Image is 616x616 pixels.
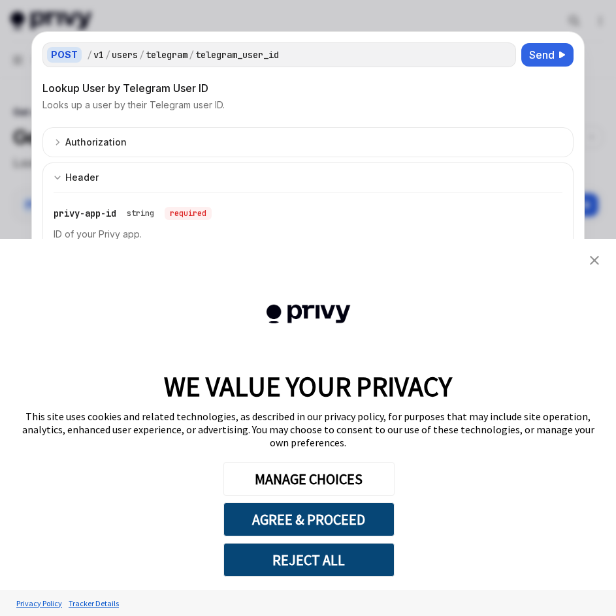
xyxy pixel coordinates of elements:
a: Privacy Policy [13,592,65,615]
div: telegram_user_id [195,48,279,61]
div: privy-app-id [54,206,212,221]
div: POST [47,47,82,63]
div: / [105,48,110,61]
div: Lookup User by Telegram User ID [42,80,574,96]
button: Expand input section [42,127,574,157]
div: / [189,48,194,61]
p: Looks up a user by their Telegram user ID. [42,99,225,112]
span: privy-app-id [54,208,116,219]
img: close banner [590,256,599,265]
div: telegram [146,48,187,61]
div: Header [65,170,99,185]
div: users [112,48,138,61]
a: Tracker Details [65,592,122,615]
div: Authorization [65,134,127,150]
span: Send [529,47,555,63]
div: required [165,207,212,220]
p: ID of your Privy app. [54,226,562,242]
button: Expand input section [42,162,574,192]
span: WE VALUE YOUR PRIVACY [164,369,452,403]
div: v1 [93,48,104,61]
div: / [87,48,92,61]
a: close banner [581,247,608,273]
div: This site uses cookies and related technologies, as described in our privacy policy, for purposes... [13,410,603,449]
div: / [139,48,144,61]
button: MANAGE CHOICES [223,462,395,496]
button: Send [521,43,574,67]
img: company logo [238,286,378,343]
button: AGREE & PROCEED [223,502,395,536]
button: REJECT ALL [223,543,395,577]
